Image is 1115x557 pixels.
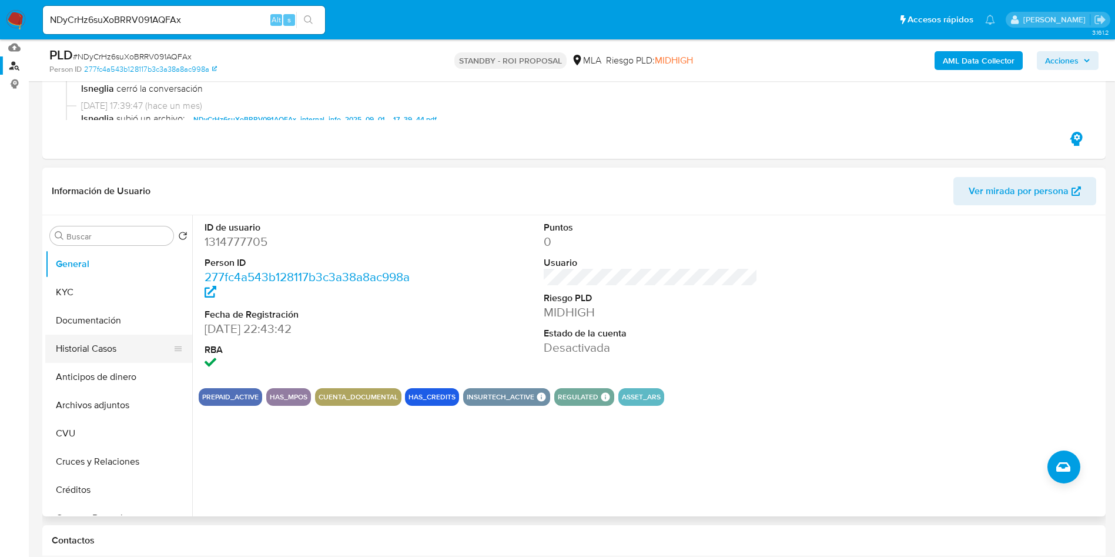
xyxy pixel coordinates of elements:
[454,52,567,69] p: STANDBY - ROI PROPOSAL
[205,321,419,337] dd: [DATE] 22:43:42
[571,54,601,67] div: MLA
[908,14,973,26] span: Accesos rápidos
[544,256,758,269] dt: Usuario
[544,234,758,250] dd: 0
[544,327,758,340] dt: Estado de la cuenta
[45,306,192,335] button: Documentación
[953,177,1096,205] button: Ver mirada por persona
[544,304,758,321] dd: MIDHIGH
[45,278,192,306] button: KYC
[52,535,1096,546] h1: Contactos
[205,256,419,269] dt: Person ID
[969,177,1069,205] span: Ver mirada por persona
[49,45,73,64] b: PLD
[45,419,192,448] button: CVU
[1094,14,1106,26] a: Salir
[178,231,187,244] button: Volver al orden por defecto
[205,268,410,302] a: 277fc4a543b128117b3c3a38a8ac998a
[45,476,192,504] button: Créditos
[66,231,169,242] input: Buscar
[943,51,1014,70] b: AML Data Collector
[544,221,758,234] dt: Puntos
[205,343,419,356] dt: RBA
[296,12,320,28] button: search-icon
[544,339,758,356] dd: Desactivada
[49,64,82,75] b: Person ID
[45,448,192,476] button: Cruces y Relaciones
[935,51,1023,70] button: AML Data Collector
[45,363,192,391] button: Anticipos de dinero
[1037,51,1099,70] button: Acciones
[287,14,291,25] span: s
[655,54,693,67] span: MIDHIGH
[985,15,995,25] a: Notificaciones
[205,234,419,250] dd: 1314777705
[73,51,192,62] span: # NDyCrHz6suXoBRRV091AQFAx
[205,308,419,321] dt: Fecha de Registración
[272,14,281,25] span: Alt
[45,391,192,419] button: Archivos adjuntos
[205,221,419,234] dt: ID de usuario
[52,185,150,197] h1: Información de Usuario
[45,335,183,363] button: Historial Casos
[1023,14,1090,25] p: gustavo.deseta@mercadolibre.com
[84,64,217,75] a: 277fc4a543b128117b3c3a38a8ac998a
[606,54,693,67] span: Riesgo PLD:
[45,504,192,532] button: Cuentas Bancarias
[1045,51,1079,70] span: Acciones
[43,12,325,28] input: Buscar usuario o caso...
[55,231,64,241] button: Buscar
[45,250,192,278] button: General
[544,292,758,305] dt: Riesgo PLD
[1092,28,1109,37] span: 3.161.2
